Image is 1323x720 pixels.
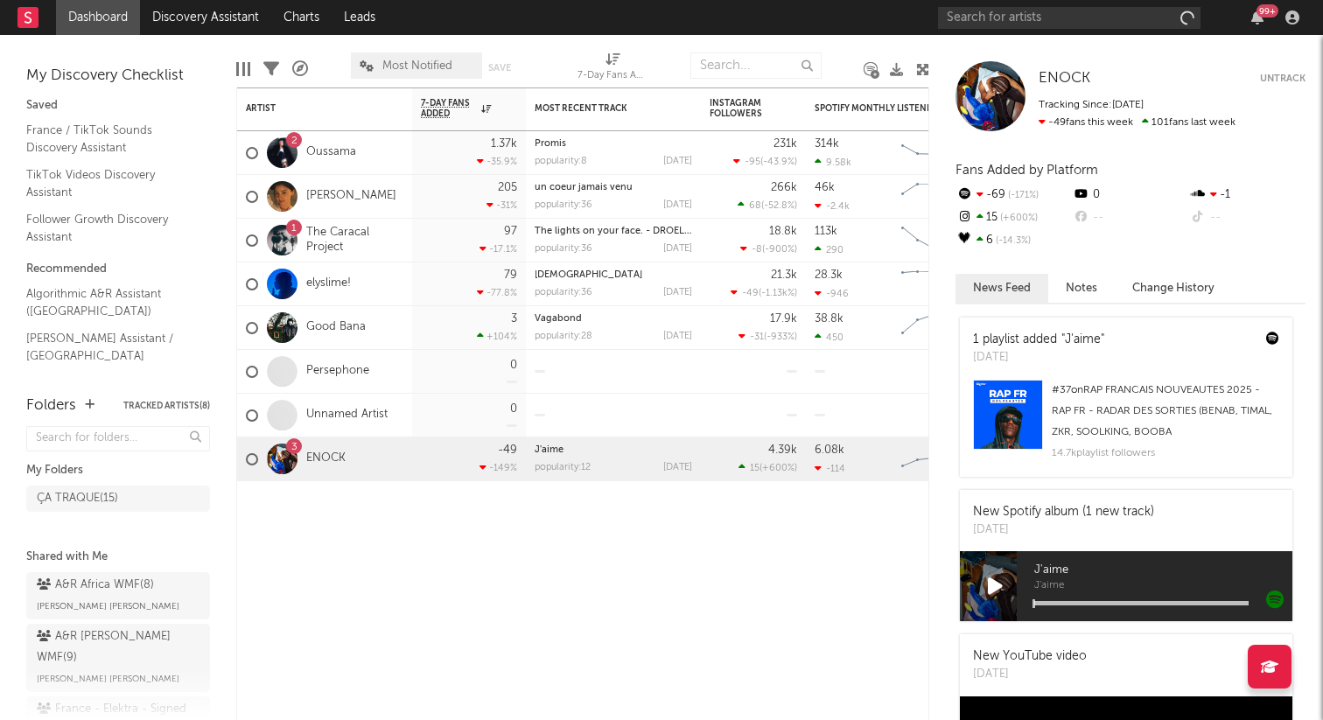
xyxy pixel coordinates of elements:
a: Unnamed Artist [306,408,388,423]
div: 3 [511,313,517,325]
a: Oussama [306,145,356,160]
div: 14.7k playlist followers [1052,443,1279,464]
span: 15 [750,464,759,473]
span: J'aime [1034,581,1292,591]
a: [PERSON_NAME] [306,189,396,204]
div: Instagram Followers [710,98,771,119]
div: 450 [815,332,843,343]
div: 99 + [1256,4,1278,17]
span: Tracking Since: [DATE] [1039,100,1144,110]
div: popularity: 28 [535,332,592,341]
div: Vagabond [535,314,692,324]
div: J'aime [535,445,692,455]
button: Untrack [1260,70,1305,87]
div: 97 [504,226,517,237]
span: +600 % [997,213,1038,223]
div: ( ) [731,287,797,298]
div: -- [1072,206,1188,229]
a: The Caracal Project [306,226,403,255]
div: 0 [510,403,517,415]
span: Fans Added by Platform [955,164,1098,177]
div: 15 [955,206,1072,229]
span: -933 % [766,332,794,342]
div: 21.3k [771,269,797,281]
a: #37onRAP FRANCAIS NOUVEAUTES 2025 - RAP FR - RADAR DES SORTIES (BENAB, TIMAL, ZKR, SOOLKING, BOOB... [960,380,1292,477]
div: -31 % [486,199,517,211]
div: A&R Pipeline [292,44,308,94]
div: [DATE] [663,463,692,472]
div: 113k [815,226,837,237]
a: A&R Africa WMF(8)[PERSON_NAME] [PERSON_NAME] [26,572,210,619]
span: -14.3 % [993,236,1031,246]
div: -2.4k [815,200,850,212]
div: [DATE] [663,332,692,341]
div: [DATE] [973,666,1087,683]
a: [PERSON_NAME] Assistant / [GEOGRAPHIC_DATA] [26,329,192,365]
span: ENOCK [1039,71,1090,86]
div: 266k [771,182,797,193]
div: fulani [535,270,692,280]
button: 99+ [1251,10,1263,24]
div: ( ) [740,243,797,255]
div: My Folders [26,460,210,481]
div: 28.3k [815,269,843,281]
span: -52.8 % [764,201,794,211]
div: [DATE] [663,157,692,166]
a: Persephone [306,364,369,379]
a: Promis [535,139,566,149]
span: -95 [745,157,760,167]
div: My Discovery Checklist [26,66,210,87]
div: 1 playlist added [973,331,1104,349]
div: Edit Columns [236,44,250,94]
button: News Feed [955,274,1048,303]
div: Filters [263,44,279,94]
div: Recommended [26,259,210,280]
span: 7-Day Fans Added [421,98,477,119]
button: Notes [1048,274,1115,303]
div: 6 [955,229,1072,252]
span: 68 [749,201,761,211]
input: Search... [690,52,822,79]
a: elyslime! [306,276,351,291]
div: 79 [504,269,517,281]
span: -900 % [765,245,794,255]
a: un coeur jamais venu [535,183,633,192]
a: ÇA TRAQUE(15) [26,486,210,512]
div: [DATE] [663,200,692,210]
span: -1.13k % [761,289,794,298]
div: popularity: 12 [535,463,591,472]
svg: Chart title [893,219,972,262]
div: -35.9 % [477,156,517,167]
div: -114 [815,463,845,474]
a: Follower Growth Discovery Assistant [26,210,192,246]
div: ( ) [738,199,797,211]
a: The lights on your face. - DROELOE Remix [535,227,728,236]
div: A&R [PERSON_NAME] WMF ( 9 ) [37,626,195,668]
div: 0 [1072,184,1188,206]
span: [PERSON_NAME] [PERSON_NAME] [37,668,179,689]
div: 9.58k [815,157,851,168]
div: +104 % [477,331,517,342]
span: -49 [742,289,759,298]
svg: Chart title [893,437,972,481]
div: 231k [773,138,797,150]
a: ENOCK [306,451,346,466]
div: -- [1189,206,1305,229]
div: un coeur jamais venu [535,183,692,192]
div: 46k [815,182,835,193]
div: [DATE] [973,349,1104,367]
div: -946 [815,288,849,299]
span: -49 fans this week [1039,117,1133,128]
a: TikTok Videos Discovery Assistant [26,165,192,201]
span: -171 % [1005,191,1039,200]
div: 17.9k [770,313,797,325]
div: 7-Day Fans Added (7-Day Fans Added) [577,44,647,94]
div: [DATE] [663,288,692,297]
div: popularity: 36 [535,244,592,254]
svg: Chart title [893,175,972,219]
div: -69 [955,184,1072,206]
a: A&R [PERSON_NAME] WMF(9)[PERSON_NAME] [PERSON_NAME] [26,624,210,692]
div: 38.8k [815,313,843,325]
div: Spotify Monthly Listeners [815,103,946,114]
svg: Chart title [893,262,972,306]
